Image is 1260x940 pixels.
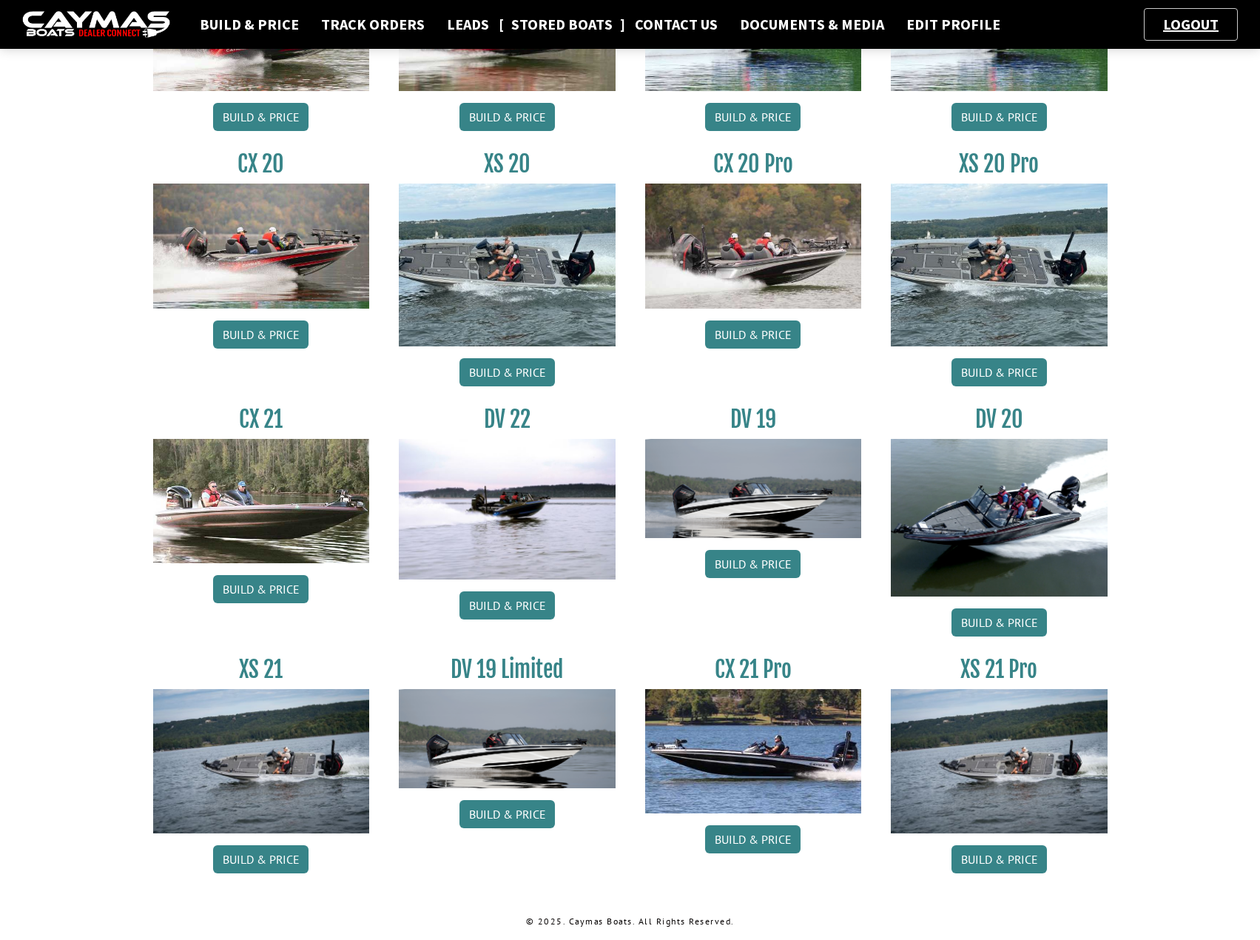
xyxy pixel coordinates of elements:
h3: XS 20 Pro [891,150,1108,178]
h3: XS 20 [399,150,616,178]
h3: CX 21 Pro [645,656,862,683]
h3: DV 20 [891,406,1108,433]
img: DV_20_from_website_for_caymas_connect.png [891,439,1108,597]
a: Build & Price [951,358,1047,386]
a: Track Orders [314,15,432,34]
h3: CX 20 [153,150,370,178]
a: Build & Price [213,103,309,131]
img: CX-20Pro_thumbnail.jpg [645,184,862,308]
a: Build & Price [213,845,309,873]
img: dv-19-ban_from_website_for_caymas_connect.png [645,439,862,538]
a: Build & Price [705,320,801,349]
a: Build & Price [705,103,801,131]
a: Build & Price [459,358,555,386]
img: CX21_thumb.jpg [153,439,370,563]
h3: CX 20 Pro [645,150,862,178]
img: dv-19-ban_from_website_for_caymas_connect.png [399,689,616,788]
a: Build & Price [213,320,309,349]
h3: DV 22 [399,406,616,433]
img: XS_20_resized.jpg [891,184,1108,346]
a: Contact Us [627,15,725,34]
a: Build & Price [213,575,309,603]
a: Build & Price [951,103,1047,131]
img: XS_20_resized.jpg [399,184,616,346]
a: Build & Price [459,591,555,620]
img: DV22_original_motor_cropped_for_caymas_connect.jpg [399,439,616,580]
a: Build & Price [951,608,1047,637]
a: Logout [1156,15,1226,33]
a: Build & Price [705,550,801,578]
img: caymas-dealer-connect-2ed40d3bc7270c1d8d7ffb4b79bf05adc795679939227970def78ec6f6c03838.gif [22,11,170,38]
a: Build & Price [192,15,306,34]
img: CX-21Pro_thumbnail.jpg [645,689,862,813]
img: XS_21_thumbnail.jpg [891,689,1108,833]
img: CX-20_thumbnail.jpg [153,184,370,308]
a: Edit Profile [899,15,1008,34]
a: Build & Price [951,845,1047,873]
h3: CX 21 [153,406,370,433]
a: Build & Price [459,800,555,828]
a: Build & Price [459,103,555,131]
a: Leads [439,15,496,34]
p: © 2025. Caymas Boats. All Rights Reserved. [153,915,1108,928]
h3: DV 19 [645,406,862,433]
h3: XS 21 [153,656,370,683]
a: Stored Boats [504,15,620,34]
h3: XS 21 Pro [891,656,1108,683]
img: XS_21_thumbnail.jpg [153,689,370,833]
h3: DV 19 Limited [399,656,616,683]
a: Documents & Media [732,15,892,34]
a: Build & Price [705,825,801,853]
